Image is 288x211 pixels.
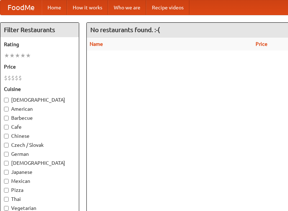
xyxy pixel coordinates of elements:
a: Recipe videos [146,0,189,15]
h5: Cuisine [4,85,75,93]
input: Chinese [4,134,9,139]
li: ★ [20,52,26,60]
li: ★ [4,52,9,60]
input: Japanese [4,170,9,175]
label: Chinese [4,132,75,140]
a: FoodMe [0,0,42,15]
li: ★ [15,52,20,60]
a: Price [256,41,267,47]
input: American [4,107,9,111]
label: Mexican [4,177,75,185]
label: [DEMOGRAPHIC_DATA] [4,159,75,167]
li: $ [11,74,15,82]
li: $ [8,74,11,82]
h5: Rating [4,41,75,48]
input: German [4,152,9,157]
h4: Filter Restaurants [0,23,79,37]
li: ★ [26,52,31,60]
input: Pizza [4,188,9,193]
label: Pizza [4,186,75,194]
label: Cafe [4,123,75,131]
ng-pluralize: No restaurants found. :-( [90,26,160,33]
input: Cafe [4,125,9,129]
h5: Price [4,63,75,70]
li: $ [4,74,8,82]
label: Barbecue [4,114,75,122]
label: Czech / Slovak [4,141,75,149]
input: Mexican [4,179,9,184]
input: [DEMOGRAPHIC_DATA] [4,98,9,102]
label: German [4,150,75,158]
label: American [4,105,75,113]
a: How it works [67,0,108,15]
a: Name [90,41,103,47]
input: Vegetarian [4,206,9,211]
label: Japanese [4,168,75,176]
label: Thai [4,195,75,203]
label: [DEMOGRAPHIC_DATA] [4,96,75,104]
input: Barbecue [4,116,9,120]
li: $ [15,74,18,82]
input: Czech / Slovak [4,143,9,148]
a: Who we are [108,0,146,15]
input: Thai [4,197,9,202]
li: ★ [9,52,15,60]
input: [DEMOGRAPHIC_DATA] [4,161,9,166]
a: Home [42,0,67,15]
li: $ [18,74,22,82]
